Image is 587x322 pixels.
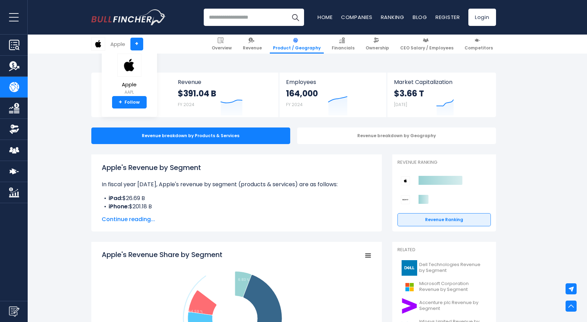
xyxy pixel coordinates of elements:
h1: Apple's Revenue by Segment [102,162,372,173]
span: Employees [286,79,380,85]
a: +Follow [112,96,147,108]
strong: + [119,99,122,105]
span: Revenue [178,79,272,85]
a: Go to homepage [91,9,166,25]
li: $201.18 B [102,202,372,211]
a: Competitors [461,35,496,54]
span: Financials [332,45,355,51]
tspan: 6.83 % [238,277,250,282]
a: Revenue $391.04 B FY 2024 [171,73,279,117]
span: Accenture plc Revenue by Segment [419,300,487,312]
img: Ownership [9,124,19,134]
small: FY 2024 [178,102,194,107]
span: Revenue [243,45,262,51]
p: Related [397,247,491,253]
a: Accenture plc Revenue by Segment [397,296,491,315]
img: ACN logo [402,298,417,314]
span: Dell Technologies Revenue by Segment [419,262,487,274]
a: Employees 164,000 FY 2024 [279,73,387,117]
a: Home [318,13,333,21]
small: [DATE] [394,102,407,107]
button: Search [287,9,304,26]
img: Bullfincher logo [91,9,166,25]
a: Dell Technologies Revenue by Segment [397,258,491,277]
span: CEO Salary / Employees [400,45,453,51]
tspan: 9.46 % [217,278,230,283]
div: Apple [110,40,125,48]
a: Revenue Ranking [397,213,491,226]
a: Login [468,9,496,26]
a: Ownership [363,35,392,54]
small: AAPL [117,89,141,95]
a: Financials [329,35,358,54]
small: FY 2024 [286,102,303,107]
span: Market Capitalization [394,79,488,85]
span: Ownership [366,45,389,51]
div: Revenue breakdown by Geography [297,127,496,144]
a: CEO Salary / Employees [397,35,457,54]
a: Overview [209,35,235,54]
a: Ranking [381,13,404,21]
a: Apple AAPL [117,53,142,96]
a: Microsoft Corporation Revenue by Segment [397,277,491,296]
span: Product / Geography [273,45,321,51]
strong: $391.04 B [178,88,216,99]
p: In fiscal year [DATE], Apple's revenue by segment (products & services) are as follows: [102,180,372,189]
span: Competitors [465,45,493,51]
span: Overview [212,45,232,51]
span: Continue reading... [102,215,372,224]
img: AAPL logo [92,37,105,50]
a: Market Capitalization $3.66 T [DATE] [387,73,495,117]
img: MSFT logo [402,279,417,295]
a: Revenue [240,35,265,54]
a: Blog [413,13,427,21]
div: Revenue breakdown by Products & Services [91,127,290,144]
tspan: Apple's Revenue Share by Segment [102,250,222,259]
img: AAPL logo [117,54,141,77]
a: + [130,38,143,50]
a: Product / Geography [270,35,324,54]
strong: $3.66 T [394,88,424,99]
strong: 164,000 [286,88,318,99]
img: DELL logo [402,260,417,276]
a: Companies [341,13,373,21]
img: Apple competitors logo [401,176,410,185]
a: Register [435,13,460,21]
b: iPhone: [109,202,129,210]
img: Sony Group Corporation competitors logo [401,195,410,204]
li: $26.69 B [102,194,372,202]
span: Apple [117,82,141,88]
p: Revenue Ranking [397,160,491,165]
tspan: 24.59 % [188,309,203,314]
span: Microsoft Corporation Revenue by Segment [419,281,487,293]
b: iPad: [109,194,122,202]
